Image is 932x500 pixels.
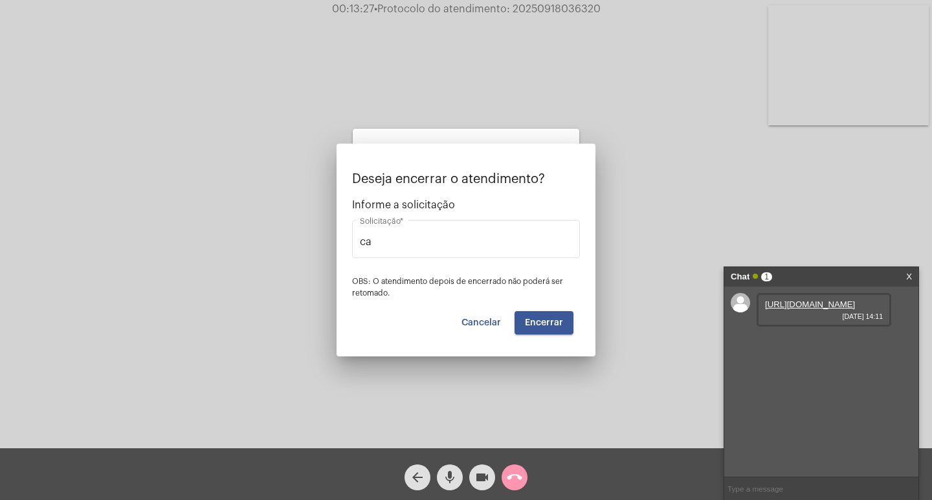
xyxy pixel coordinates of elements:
[906,267,912,287] a: X
[507,470,522,485] mat-icon: call_end
[761,272,772,281] span: 1
[352,172,580,186] p: Deseja encerrar o atendimento?
[451,311,511,334] button: Cancelar
[474,470,490,485] mat-icon: videocam
[515,311,573,334] button: Encerrar
[765,312,883,320] span: [DATE] 14:11
[461,318,501,327] span: Cancelar
[753,274,758,279] span: Online
[352,199,580,211] span: Informe a solicitação
[332,4,374,14] span: 00:13:27
[360,236,572,248] input: Buscar solicitação
[442,470,458,485] mat-icon: mic
[410,470,425,485] mat-icon: arrow_back
[352,277,563,297] span: OBS: O atendimento depois de encerrado não poderá ser retomado.
[724,477,918,500] input: Type a message
[525,318,563,327] span: Encerrar
[731,267,749,287] strong: Chat
[374,4,377,14] span: •
[374,4,601,14] span: Protocolo do atendimento: 20250918036320
[765,299,855,309] a: [URL][DOMAIN_NAME]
